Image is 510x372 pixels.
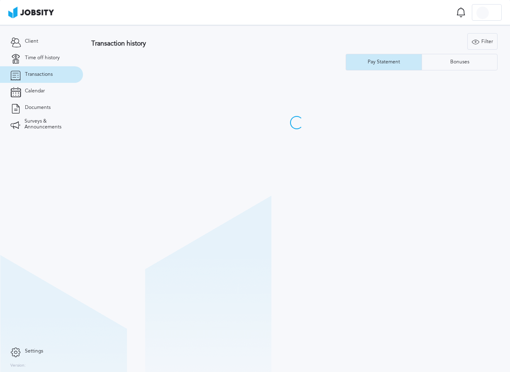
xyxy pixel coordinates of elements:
[467,33,498,50] button: Filter
[364,59,404,65] div: Pay Statement
[8,7,54,18] img: ab4bad089aa723f57921c736e9817d99.png
[25,348,43,354] span: Settings
[24,118,73,130] span: Surveys & Announcements
[346,54,422,70] button: Pay Statement
[25,39,38,44] span: Client
[446,59,473,65] div: Bonuses
[10,363,26,368] label: Version:
[25,88,45,94] span: Calendar
[468,34,497,50] div: Filter
[25,72,53,77] span: Transactions
[422,54,498,70] button: Bonuses
[25,105,51,111] span: Documents
[25,55,60,61] span: Time off history
[91,40,313,47] h3: Transaction history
